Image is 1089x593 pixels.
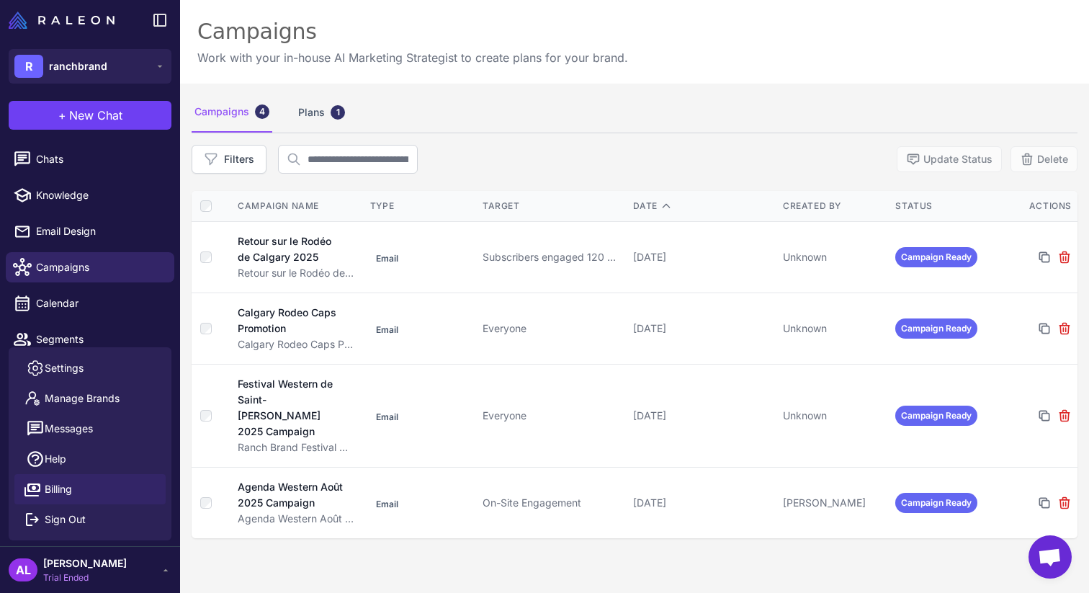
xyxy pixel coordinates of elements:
[295,92,348,133] div: Plans
[45,421,93,437] span: Messages
[895,200,996,213] div: Status
[43,571,127,584] span: Trial Ended
[9,12,120,29] a: Raleon Logo
[895,406,977,426] span: Campaign Ready
[45,481,72,497] span: Billing
[14,55,43,78] div: R
[1010,146,1077,172] button: Delete
[370,323,404,337] span: Email
[633,249,771,265] div: [DATE]
[783,408,884,424] div: Unknown
[36,295,163,311] span: Calendar
[43,556,127,571] span: [PERSON_NAME]
[895,318,977,339] span: Campaign Ready
[36,151,163,167] span: Chats
[192,145,266,174] button: Filters
[331,105,345,120] div: 1
[238,233,346,265] div: Retour sur le Rodéo de Calgary 2025
[36,259,163,275] span: Campaigns
[238,376,349,440] div: Festival Western de Saint-[PERSON_NAME] 2025 Campaign
[6,288,174,318] a: Calendar
[197,49,628,66] p: Work with your in-house AI Marketing Strategist to create plans for your brand.
[14,504,166,535] button: Sign Out
[370,251,404,266] span: Email
[783,321,884,336] div: Unknown
[9,101,171,130] button: +New Chat
[633,321,771,336] div: [DATE]
[633,200,771,213] div: Date
[197,17,628,46] div: Campaigns
[36,187,163,203] span: Knowledge
[483,200,621,213] div: Target
[45,360,84,376] span: Settings
[45,451,66,467] span: Help
[370,497,404,512] span: Email
[370,200,471,213] div: Type
[238,200,356,213] div: Campaign Name
[6,216,174,246] a: Email Design
[895,493,977,513] span: Campaign Ready
[1028,535,1072,579] div: Open chat
[192,92,272,133] div: Campaigns
[9,558,37,581] div: AL
[69,107,122,124] span: New Chat
[6,144,174,174] a: Chats
[483,321,621,336] div: Everyone
[36,331,163,347] span: Segments
[58,107,66,124] span: +
[238,511,356,527] div: Agenda Western Août 2025 Campaign
[255,104,269,119] div: 4
[238,440,356,455] div: Ranch Brand Festival Western 2025 Campaign
[483,249,621,265] div: Subscribers engaged 120 days - FR
[238,305,344,336] div: Calgary Rodeo Caps Promotion
[6,180,174,210] a: Knowledge
[238,479,346,511] div: Agenda Western Août 2025 Campaign
[49,58,107,74] span: ranchbrand
[238,336,356,352] div: Calgary Rodeo Caps Promotion
[783,200,884,213] div: Created By
[45,391,120,406] span: Manage Brands
[897,146,1002,172] button: Update Status
[14,414,166,444] button: Messages
[9,12,115,29] img: Raleon Logo
[895,247,977,267] span: Campaign Ready
[633,408,771,424] div: [DATE]
[370,410,404,424] span: Email
[14,444,166,474] a: Help
[783,249,884,265] div: Unknown
[633,495,771,511] div: [DATE]
[483,495,621,511] div: On-Site Engagement
[9,49,171,84] button: Rranchbrand
[6,252,174,282] a: Campaigns
[6,324,174,355] a: Segments
[1003,191,1077,222] th: Actions
[36,223,163,239] span: Email Design
[783,495,884,511] div: [PERSON_NAME]
[45,512,86,527] span: Sign Out
[483,408,621,424] div: Everyone
[238,265,356,281] div: Retour sur le Rodéo de Calgary 2025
